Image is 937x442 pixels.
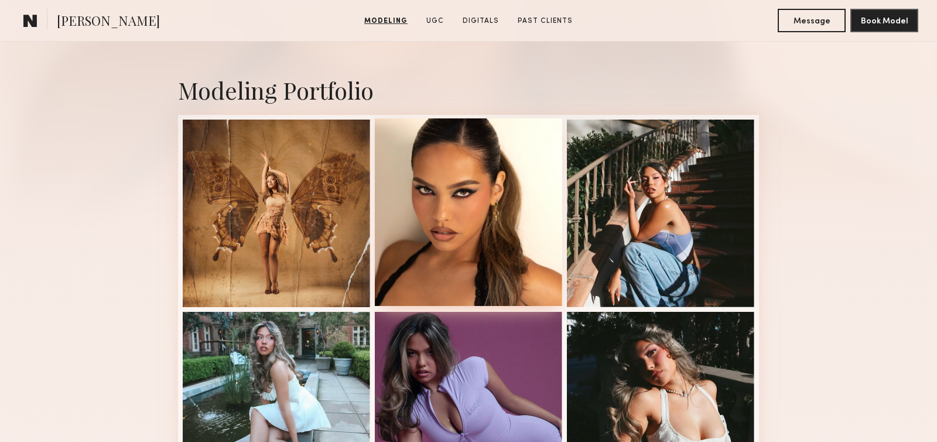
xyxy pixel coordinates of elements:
a: Modeling [360,16,412,26]
span: [PERSON_NAME] [57,12,160,32]
button: Book Model [850,9,918,32]
a: Digitals [458,16,504,26]
a: UGC [422,16,449,26]
button: Message [778,9,846,32]
a: Book Model [850,15,918,25]
a: Past Clients [513,16,577,26]
div: Modeling Portfolio [178,74,759,106]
